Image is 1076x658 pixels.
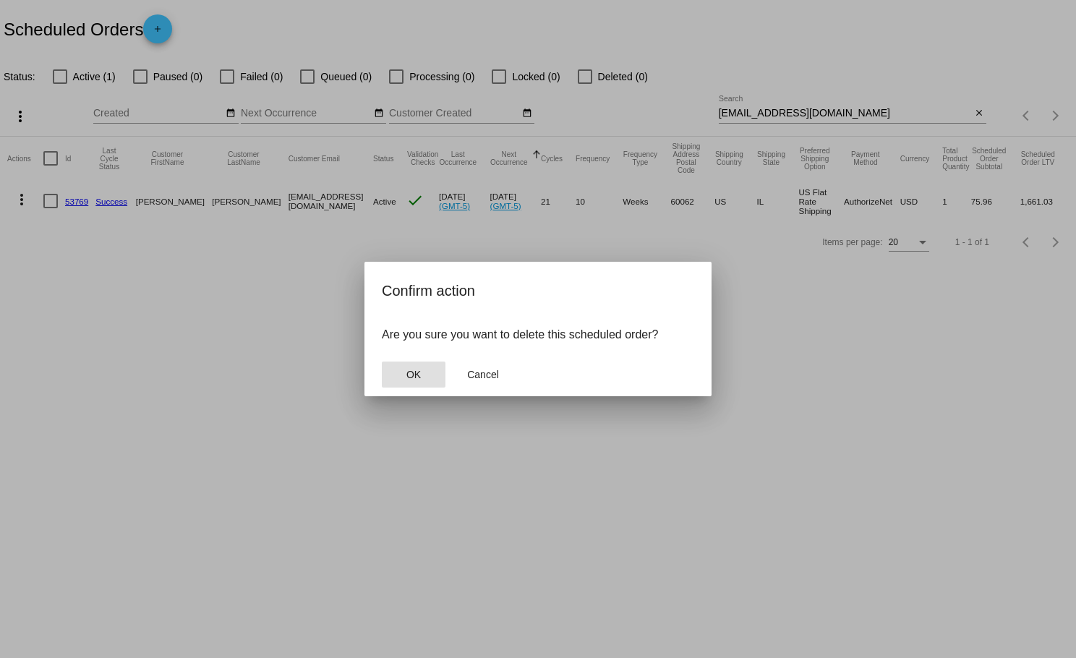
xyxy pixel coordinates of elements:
[406,369,421,380] span: OK
[382,362,445,388] button: Close dialog
[451,362,515,388] button: Close dialog
[382,279,694,302] h2: Confirm action
[467,369,499,380] span: Cancel
[382,328,694,341] p: Are you sure you want to delete this scheduled order?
